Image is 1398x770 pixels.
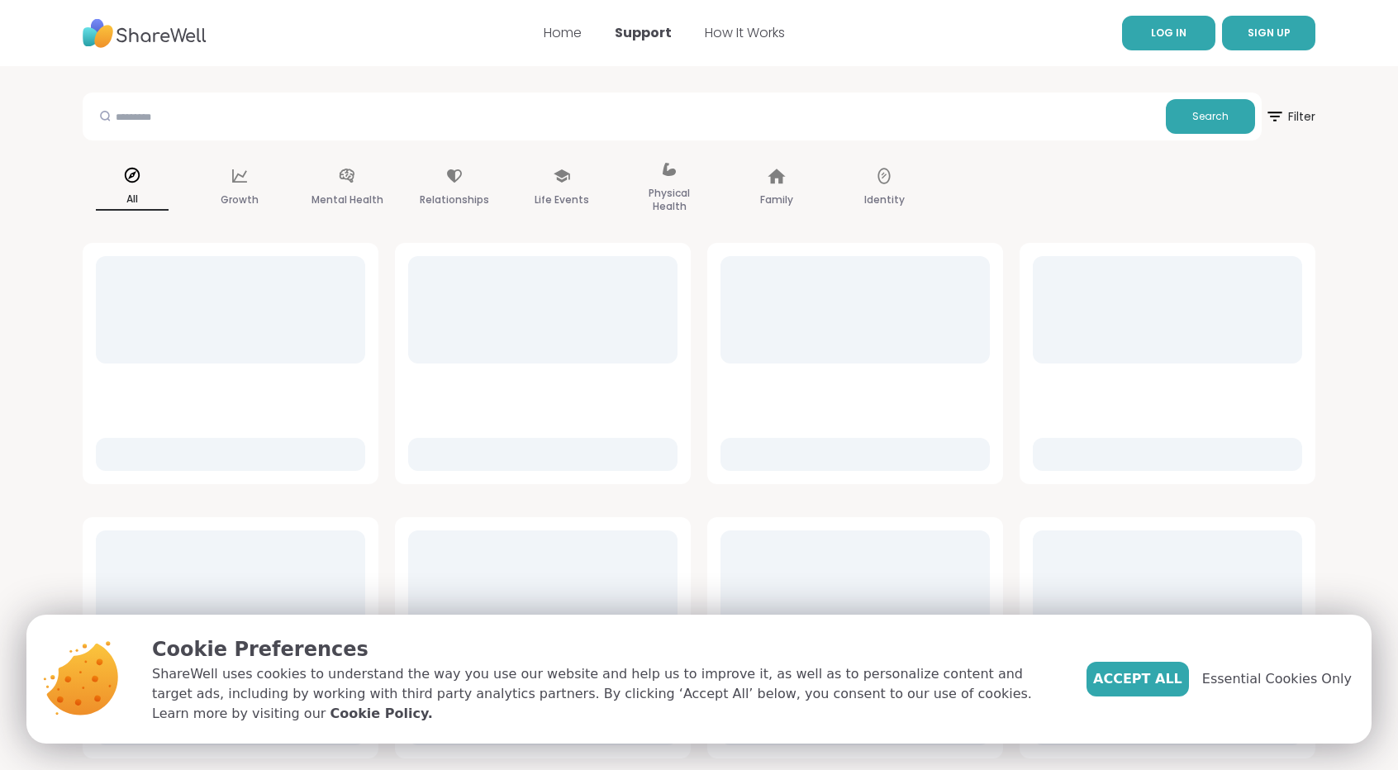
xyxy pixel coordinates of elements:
a: Support [615,23,672,42]
span: SIGN UP [1248,26,1291,40]
span: Essential Cookies Only [1202,669,1352,689]
a: How It Works [705,23,785,42]
span: LOG IN [1151,26,1186,40]
a: Cookie Policy. [330,704,432,724]
p: Mental Health [311,190,383,210]
span: Filter [1265,97,1315,136]
p: ShareWell uses cookies to understand the way you use our website and help us to improve it, as we... [152,664,1060,724]
button: Accept All [1087,662,1189,696]
p: All [96,189,169,211]
p: Identity [864,190,905,210]
span: Accept All [1093,669,1182,689]
img: ShareWell Nav Logo [83,11,207,56]
button: Filter [1265,93,1315,140]
p: Family [760,190,793,210]
p: Cookie Preferences [152,635,1060,664]
p: Life Events [535,190,589,210]
a: LOG IN [1122,16,1215,50]
button: Search [1166,99,1255,134]
a: Home [544,23,582,42]
p: Relationships [420,190,489,210]
p: Growth [221,190,259,210]
span: Search [1192,109,1229,124]
p: Physical Health [633,183,706,216]
button: SIGN UP [1222,16,1315,50]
